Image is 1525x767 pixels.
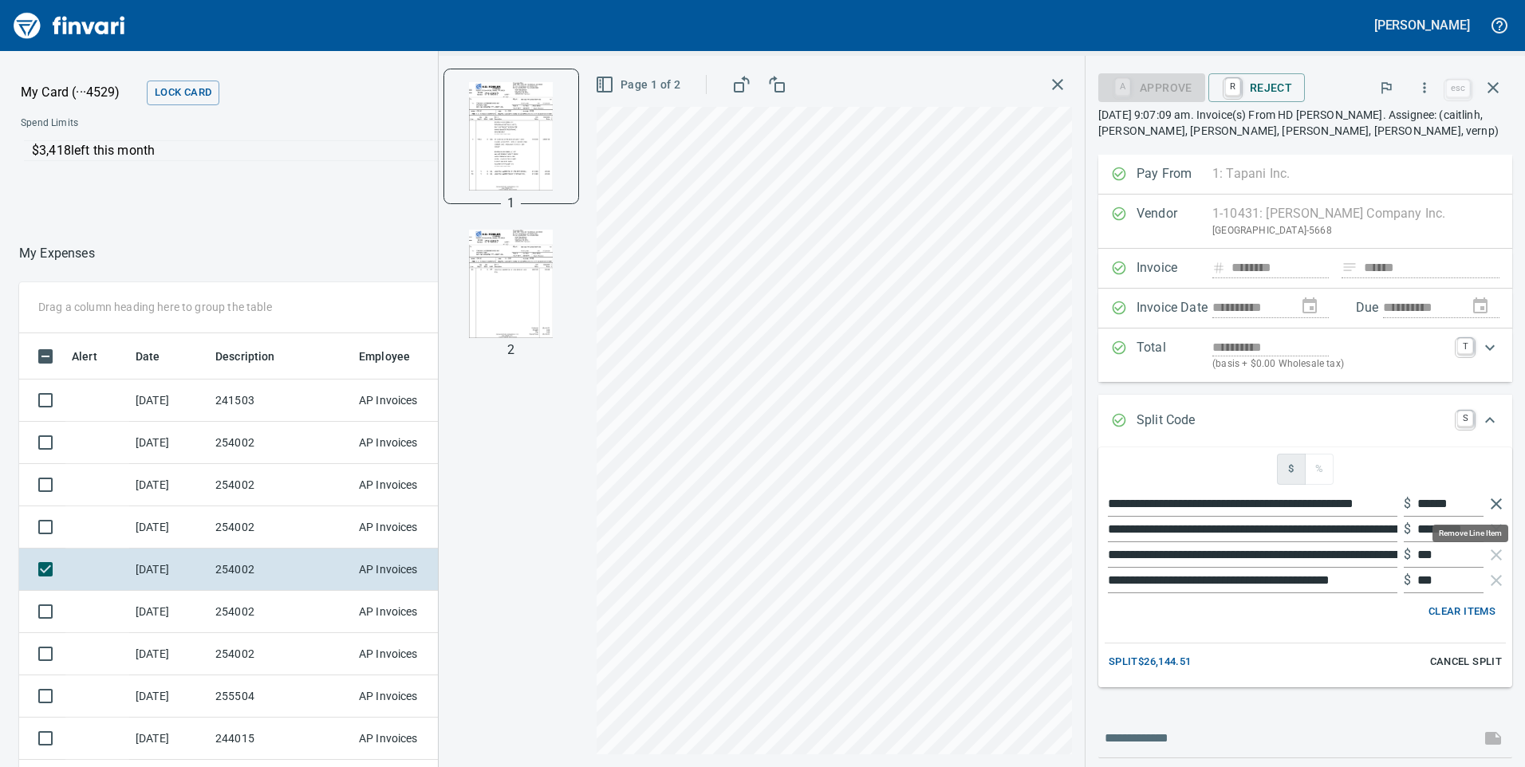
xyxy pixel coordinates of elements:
[457,82,565,191] img: Page 1
[129,633,209,675] td: [DATE]
[353,506,472,549] td: AP Invoices
[1425,600,1499,624] button: Clear Items
[1098,80,1205,93] div: Coding Required
[209,633,353,675] td: 254002
[1457,338,1473,354] a: T
[209,422,353,464] td: 254002
[1446,80,1470,97] a: esc
[209,506,353,549] td: 254002
[136,347,160,366] span: Date
[129,464,209,506] td: [DATE]
[10,6,129,45] img: Finvari
[72,347,97,366] span: Alert
[1137,411,1212,431] p: Split Code
[507,194,514,213] p: 1
[209,380,353,422] td: 241503
[32,141,532,160] p: $3,418 left this month
[1457,411,1473,427] a: S
[8,161,542,177] p: Online allowed
[21,116,309,132] span: Spend Limits
[353,549,472,591] td: AP Invoices
[592,70,687,100] button: Page 1 of 2
[1221,74,1292,101] span: Reject
[1428,603,1495,621] span: Clear Items
[136,347,181,366] span: Date
[1305,454,1334,485] button: %
[1137,338,1212,372] p: Total
[507,340,514,360] p: 2
[1404,545,1411,564] p: $
[1098,395,1512,447] div: Expand
[1277,454,1306,485] button: $
[1474,719,1512,757] span: This records your message into the invoice and notifies anyone mentioned
[1283,460,1299,478] span: $
[209,591,353,633] td: 254002
[209,464,353,506] td: 254002
[129,718,209,760] td: [DATE]
[359,347,410,366] span: Employee
[353,380,472,422] td: AP Invoices
[1404,494,1411,513] p: $
[21,83,140,102] p: My Card (···4529)
[1109,653,1192,671] span: Split $26,144.51
[353,591,472,633] td: AP Invoices
[129,591,209,633] td: [DATE]
[1407,70,1442,105] button: More
[1426,650,1506,675] button: Cancel Split
[209,718,353,760] td: 244015
[353,675,472,718] td: AP Invoices
[1098,328,1512,382] div: Expand
[209,675,353,718] td: 255504
[353,464,472,506] td: AP Invoices
[209,549,353,591] td: 254002
[1487,571,1506,590] button: Remove Line Item
[38,299,272,315] p: Drag a column heading here to group the table
[353,718,472,760] td: AP Invoices
[1311,460,1327,478] span: %
[1442,69,1512,107] span: Close invoice
[1105,650,1196,675] button: Split$26,144.51
[359,347,431,366] span: Employee
[147,81,219,105] button: Lock Card
[19,244,95,263] nav: breadcrumb
[129,549,209,591] td: [DATE]
[353,633,472,675] td: AP Invoices
[1225,78,1240,96] a: R
[1370,13,1474,37] button: [PERSON_NAME]
[1374,17,1470,33] h5: [PERSON_NAME]
[1404,571,1411,590] p: $
[155,84,211,102] span: Lock Card
[1098,107,1512,139] p: [DATE] 9:07:09 am. Invoice(s) From HD [PERSON_NAME]. Assignee: (caitlinh, [PERSON_NAME], [PERSON_...
[215,347,296,366] span: Description
[129,380,209,422] td: [DATE]
[129,675,209,718] td: [DATE]
[215,347,275,366] span: Description
[1487,545,1506,564] button: Remove Line Item
[72,347,118,366] span: Alert
[1208,73,1305,102] button: RReject
[19,244,95,263] p: My Expenses
[129,422,209,464] td: [DATE]
[598,75,680,95] span: Page 1 of 2
[1369,70,1404,105] button: Flag
[129,506,209,549] td: [DATE]
[457,230,565,338] img: Page 2
[1404,520,1411,539] p: $
[1212,356,1448,372] p: (basis + $0.00 Wholesale tax)
[353,422,472,464] td: AP Invoices
[1430,653,1502,671] span: Cancel Split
